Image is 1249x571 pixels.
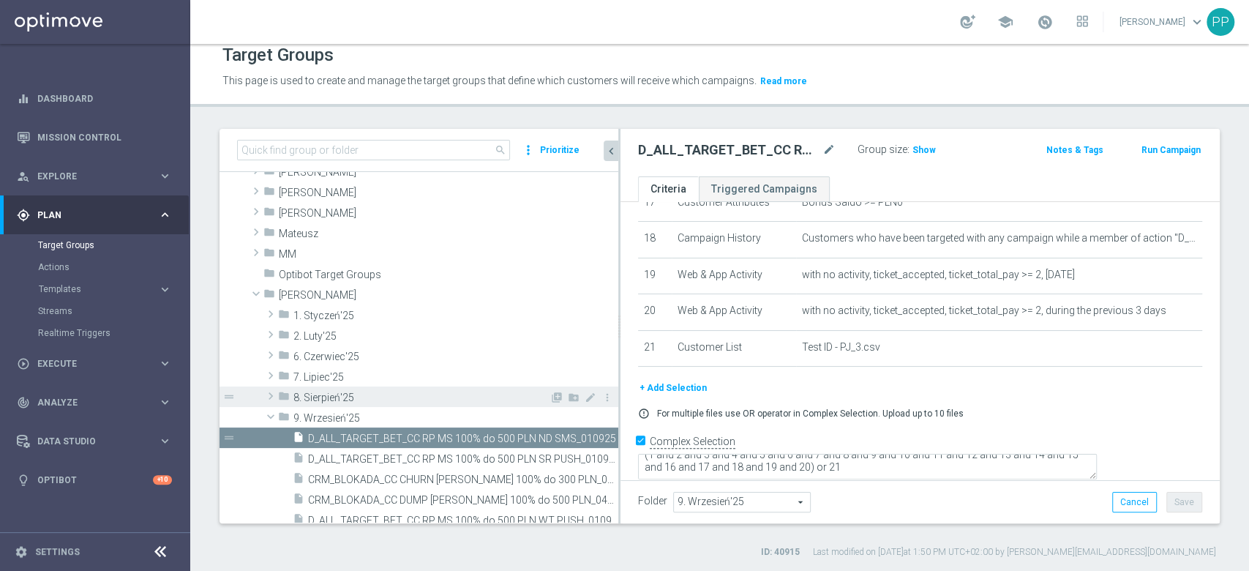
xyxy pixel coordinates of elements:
[38,234,189,256] div: Target Groups
[293,371,618,384] span: 7. Lipiec&#x27;25
[263,247,275,264] i: folder
[293,310,618,322] span: 1. Stycze&#x144;&#x27;25
[650,435,735,449] label: Complex Selection
[17,209,30,222] i: gps_fixed
[38,300,189,322] div: Streams
[17,460,172,499] div: Optibot
[16,436,173,447] button: Data Studio keyboard_arrow_right
[38,261,152,273] a: Actions
[37,79,172,118] a: Dashboard
[38,305,152,317] a: Streams
[38,283,173,295] button: Templates keyboard_arrow_right
[17,170,30,183] i: person_search
[293,452,304,469] i: insert_drive_file
[568,392,580,403] i: Add Folder
[37,211,158,220] span: Plan
[263,267,275,284] i: folder
[813,546,1216,559] label: Last modified on [DATE] at 1:50 PM UTC+02:00 by [PERSON_NAME][EMAIL_ADDRESS][DOMAIN_NAME]
[38,256,189,278] div: Actions
[35,548,80,556] a: Settings
[158,357,172,370] i: keyboard_arrow_right
[672,222,796,258] td: Campaign History
[912,145,936,155] span: Show
[16,93,173,105] button: equalizer Dashboard
[263,288,275,305] i: folder
[293,330,618,343] span: 2. Luty&#x27;25
[278,390,290,407] i: folder
[16,358,173,370] button: play_circle_outline Execute keyboard_arrow_right
[308,515,618,527] span: D_ALL_TARGET_BET_CC RP MS 100% do 500 PLN WT PUSH_010925
[638,141,819,159] h2: D_ALL_TARGET_BET_CC RP MS 100% do 500 PLN ND SMS_010925
[278,329,290,346] i: folder
[158,169,172,183] i: keyboard_arrow_right
[293,392,550,404] span: 8. Sierpie&#x144;&#x27;25
[222,45,334,66] h1: Target Groups
[17,435,158,448] div: Data Studio
[17,79,172,118] div: Dashboard
[158,395,172,409] i: keyboard_arrow_right
[308,474,618,486] span: CRM_BLOKADA_CC CHURN REPKA 100% do 300 PLN_040925
[822,141,836,159] i: mode_edit
[263,165,275,182] i: folder
[37,398,158,407] span: Analyze
[672,258,796,294] td: Web & App Activity
[293,493,304,510] i: insert_drive_file
[802,232,1196,245] span: Customers who have been targeted with any campaign while a member of action "D_ALL_TARGET_BET_CC ...
[1140,142,1202,158] button: Run Campaign
[38,239,152,251] a: Target Groups
[263,185,275,202] i: folder
[16,397,173,408] button: track_changes Analyze keyboard_arrow_right
[293,472,304,489] i: insert_drive_file
[638,495,667,507] label: Folder
[278,411,290,428] i: folder
[158,434,172,448] i: keyboard_arrow_right
[638,176,699,202] a: Criteria
[293,351,618,363] span: 6. Czerwiec&#x27;25
[38,278,189,300] div: Templates
[37,118,172,157] a: Mission Control
[37,172,158,181] span: Explore
[17,118,172,157] div: Mission Control
[17,92,30,105] i: equalizer
[802,341,880,354] span: Test ID - PJ_3.csv
[16,474,173,486] button: lightbulb Optibot +10
[759,73,809,89] button: Read more
[158,208,172,222] i: keyboard_arrow_right
[293,513,304,530] i: insert_drive_file
[308,453,618,466] span: D_ALL_TARGET_BET_CC RP MS 100% do 500 PLN SR PUSH_010925
[38,322,189,344] div: Realtime Triggers
[279,187,618,199] span: Maria M.
[638,294,672,331] td: 20
[761,546,800,559] label: ID: 40915
[1112,492,1157,512] button: Cancel
[1207,8,1234,36] div: PP
[638,380,708,396] button: + Add Selection
[521,140,536,160] i: more_vert
[278,370,290,387] i: folder
[638,258,672,294] td: 19
[16,132,173,143] button: Mission Control
[1118,11,1207,33] a: [PERSON_NAME]keyboard_arrow_down
[657,408,964,419] p: For multiple files use OR operator in Complex Selection. Upload up to 10 files
[263,206,275,223] i: folder
[1189,14,1205,30] span: keyboard_arrow_down
[308,433,618,445] span: D_ALL_TARGET_BET_CC RP MS 100% do 500 PLN ND SMS_010925
[279,207,618,220] span: Maryna Sh.
[17,357,158,370] div: Execute
[278,308,290,325] i: folder
[17,209,158,222] div: Plan
[263,226,275,243] i: folder
[699,176,830,202] a: Triggered Campaigns
[39,285,143,294] span: Templates
[17,396,158,409] div: Analyze
[37,359,158,368] span: Execute
[16,171,173,182] button: person_search Explore keyboard_arrow_right
[17,396,30,409] i: track_changes
[279,269,618,281] span: Optibot Target Groups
